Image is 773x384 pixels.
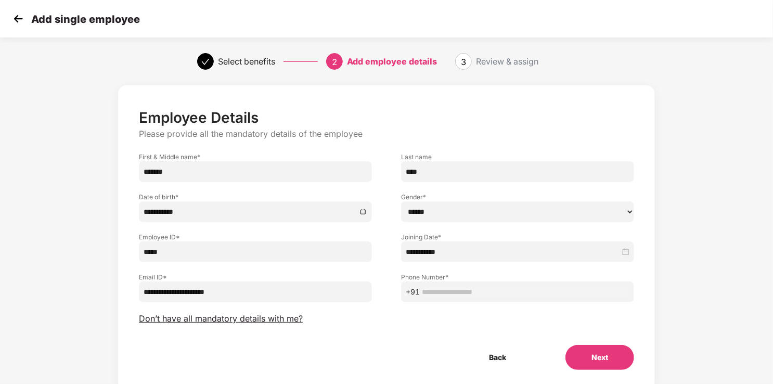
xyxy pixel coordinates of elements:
[31,13,140,25] p: Add single employee
[332,57,337,67] span: 2
[218,53,275,70] div: Select benefits
[139,152,372,161] label: First & Middle name
[565,345,634,370] button: Next
[401,233,634,241] label: Joining Date
[139,109,634,126] p: Employee Details
[461,57,466,67] span: 3
[139,193,372,201] label: Date of birth
[139,233,372,241] label: Employee ID
[347,53,437,70] div: Add employee details
[463,345,532,370] button: Back
[10,11,26,27] img: svg+xml;base64,PHN2ZyB4bWxucz0iaHR0cDovL3d3dy53My5vcmcvMjAwMC9zdmciIHdpZHRoPSIzMCIgaGVpZ2h0PSIzMC...
[139,129,634,139] p: Please provide all the mandatory details of the employee
[139,313,303,324] span: Don’t have all mandatory details with me?
[406,286,420,298] span: +91
[401,152,634,161] label: Last name
[139,273,372,281] label: Email ID
[401,193,634,201] label: Gender
[476,53,538,70] div: Review & assign
[401,273,634,281] label: Phone Number
[201,58,210,66] span: check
